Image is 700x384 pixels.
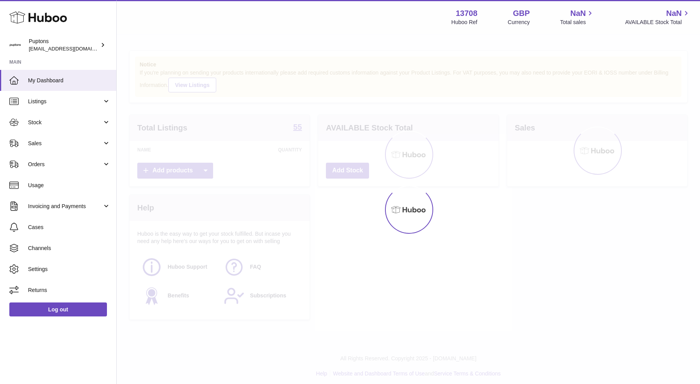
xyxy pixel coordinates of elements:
[625,8,691,26] a: NaN AVAILABLE Stock Total
[625,19,691,26] span: AVAILABLE Stock Total
[508,19,530,26] div: Currency
[28,224,110,231] span: Cases
[28,140,102,147] span: Sales
[28,77,110,84] span: My Dashboard
[560,19,595,26] span: Total sales
[28,245,110,252] span: Channels
[570,8,586,19] span: NaN
[28,119,102,126] span: Stock
[28,161,102,168] span: Orders
[28,287,110,294] span: Returns
[29,45,114,52] span: [EMAIL_ADDRESS][DOMAIN_NAME]
[9,39,21,51] img: hello@puptons.com
[513,8,530,19] strong: GBP
[28,98,102,105] span: Listings
[28,182,110,189] span: Usage
[560,8,595,26] a: NaN Total sales
[666,8,682,19] span: NaN
[28,203,102,210] span: Invoicing and Payments
[9,302,107,316] a: Log out
[456,8,478,19] strong: 13708
[29,38,99,52] div: Puptons
[451,19,478,26] div: Huboo Ref
[28,266,110,273] span: Settings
